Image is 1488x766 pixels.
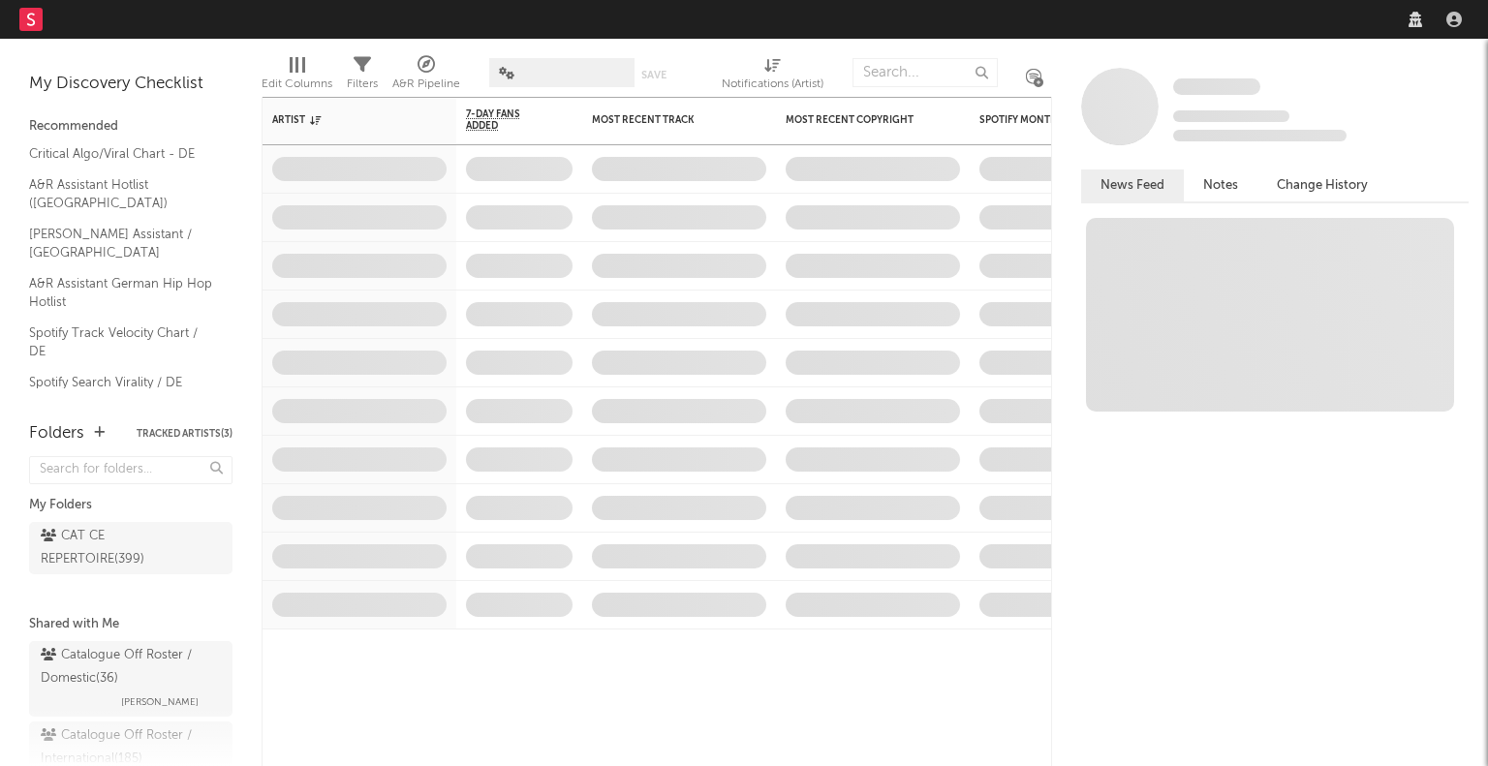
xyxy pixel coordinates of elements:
button: News Feed [1081,169,1184,201]
button: Tracked Artists(3) [137,429,232,439]
div: My Discovery Checklist [29,73,232,96]
div: Spotify Monthly Listeners [979,114,1125,126]
div: Filters [347,48,378,105]
a: Some Artist [1173,77,1260,97]
div: Edit Columns [262,73,332,96]
div: Notifications (Artist) [722,48,823,105]
span: 7-Day Fans Added [466,108,543,132]
button: Notes [1184,169,1257,201]
span: Some Artist [1173,78,1260,95]
a: Spotify Track Velocity Chart / DE [29,322,213,362]
a: [PERSON_NAME] Assistant / [GEOGRAPHIC_DATA] [29,224,213,263]
div: Notifications (Artist) [722,73,823,96]
button: Change History [1257,169,1387,201]
div: A&R Pipeline [392,48,460,105]
a: CAT CE REPERTOIRE(399) [29,522,232,574]
div: Recommended [29,115,232,138]
div: Artist [272,114,418,126]
a: Spotify Search Virality / DE [29,372,213,393]
div: Filters [347,73,378,96]
span: Tracking Since: [DATE] [1173,110,1289,122]
a: A&R Assistant Hotlist ([GEOGRAPHIC_DATA]) [29,174,213,214]
div: My Folders [29,494,232,517]
a: Catalogue Off Roster / Domestic(36)[PERSON_NAME] [29,641,232,717]
span: 0 fans last week [1173,130,1347,141]
a: Critical Algo/Viral Chart - DE [29,143,213,165]
input: Search... [852,58,998,87]
div: Edit Columns [262,48,332,105]
div: Folders [29,422,84,445]
div: CAT CE REPERTOIRE ( 399 ) [41,525,177,571]
button: Save [641,70,666,80]
a: A&R Assistant German Hip Hop Hotlist [29,273,213,313]
div: Most Recent Copyright [786,114,931,126]
div: Most Recent Track [592,114,737,126]
div: Catalogue Off Roster / Domestic ( 36 ) [41,644,216,690]
span: [PERSON_NAME] [121,690,199,714]
div: A&R Pipeline [392,73,460,96]
input: Search for folders... [29,456,232,484]
div: Shared with Me [29,613,232,636]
